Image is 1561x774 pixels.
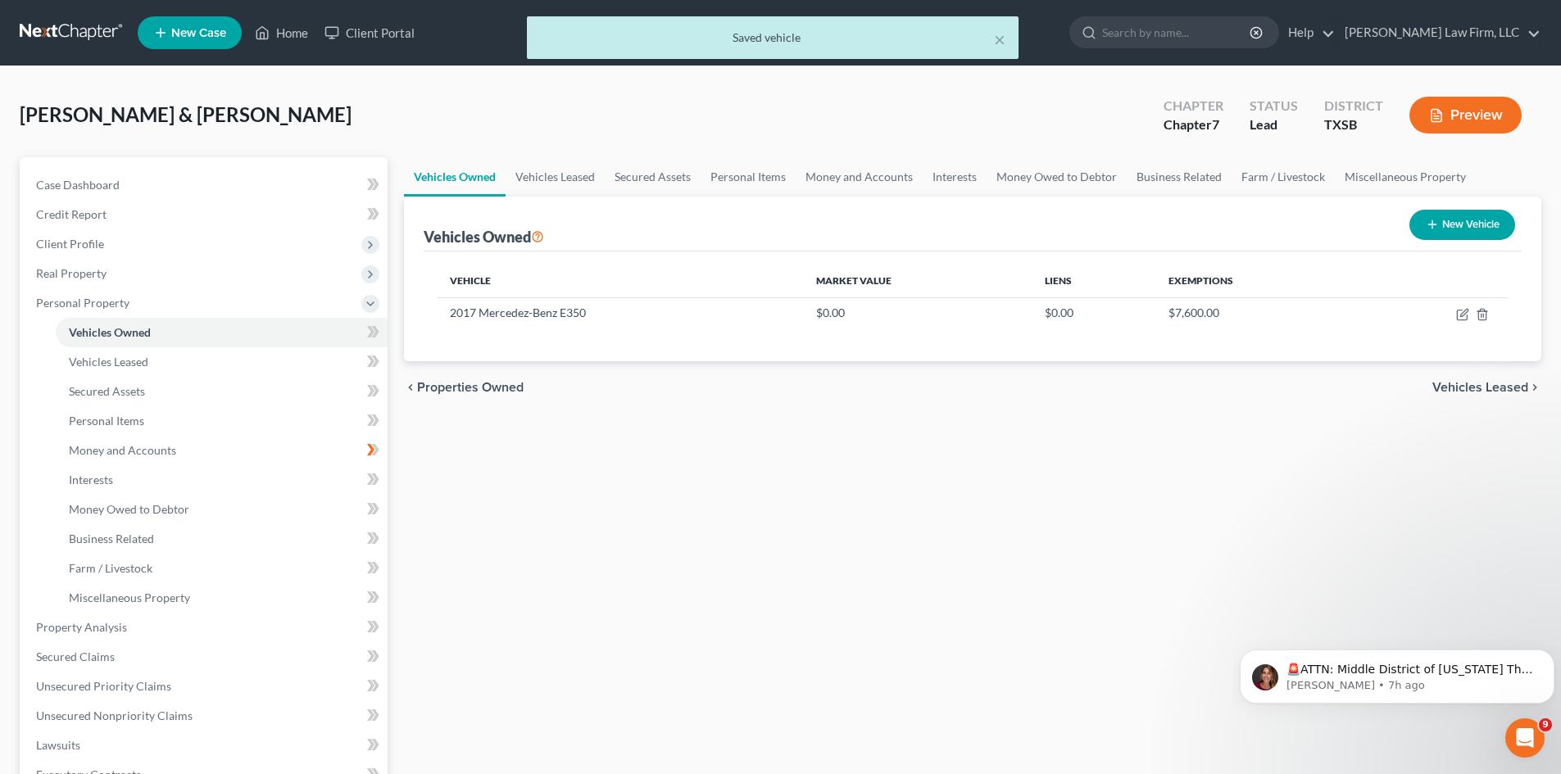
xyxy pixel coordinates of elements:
[437,265,802,297] th: Vehicle
[605,157,701,197] a: Secured Assets
[1409,97,1522,134] button: Preview
[1539,718,1552,731] span: 9
[56,554,388,583] a: Farm / Livestock
[1335,157,1476,197] a: Miscellaneous Property
[803,297,1032,328] td: $0.00
[1432,381,1541,394] button: Vehicles Leased chevron_right
[1505,718,1545,758] iframe: Intercom live chat
[56,436,388,465] a: Money and Accounts
[803,265,1032,297] th: Market Value
[56,465,388,495] a: Interests
[69,325,151,339] span: Vehicles Owned
[1032,265,1155,297] th: Liens
[36,650,115,663] span: Secured Claims
[36,207,107,221] span: Credit Report
[437,297,802,328] td: 2017 Mercedez-Benz E350
[36,620,127,634] span: Property Analysis
[540,29,1005,46] div: Saved vehicle
[1164,115,1223,134] div: Chapter
[1250,97,1298,115] div: Status
[417,381,524,394] span: Properties Owned
[1250,115,1298,134] div: Lead
[36,178,120,192] span: Case Dashboard
[404,157,506,197] a: Vehicles Owned
[1164,97,1223,115] div: Chapter
[1324,97,1383,115] div: District
[69,443,176,457] span: Money and Accounts
[23,613,388,642] a: Property Analysis
[1409,210,1515,240] button: New Vehicle
[506,157,605,197] a: Vehicles Leased
[1155,297,1360,328] td: $7,600.00
[56,495,388,524] a: Money Owed to Debtor
[69,502,189,516] span: Money Owed to Debtor
[69,384,145,398] span: Secured Assets
[69,591,190,604] span: Miscellaneous Property
[56,377,388,406] a: Secured Assets
[923,157,987,197] a: Interests
[36,708,193,722] span: Unsecured Nonpriority Claims
[69,561,152,575] span: Farm / Livestock
[994,29,1005,49] button: ×
[36,237,104,251] span: Client Profile
[69,414,144,428] span: Personal Items
[36,266,107,280] span: Real Property
[56,524,388,554] a: Business Related
[23,642,388,672] a: Secured Claims
[23,731,388,760] a: Lawsuits
[1233,615,1561,730] iframe: Intercom notifications message
[56,318,388,347] a: Vehicles Owned
[36,296,129,310] span: Personal Property
[23,701,388,731] a: Unsecured Nonpriority Claims
[404,381,417,394] i: chevron_left
[23,200,388,229] a: Credit Report
[1324,115,1383,134] div: TXSB
[20,102,352,126] span: [PERSON_NAME] & [PERSON_NAME]
[56,583,388,613] a: Miscellaneous Property
[23,672,388,701] a: Unsecured Priority Claims
[987,157,1127,197] a: Money Owed to Debtor
[56,347,388,377] a: Vehicles Leased
[1232,157,1335,197] a: Farm / Livestock
[404,381,524,394] button: chevron_left Properties Owned
[796,157,923,197] a: Money and Accounts
[36,679,171,693] span: Unsecured Priority Claims
[1032,297,1155,328] td: $0.00
[69,532,154,545] span: Business Related
[36,738,80,752] span: Lawsuits
[69,355,148,369] span: Vehicles Leased
[1127,157,1232,197] a: Business Related
[701,157,796,197] a: Personal Items
[424,227,544,247] div: Vehicles Owned
[1528,381,1541,394] i: chevron_right
[56,406,388,436] a: Personal Items
[1155,265,1360,297] th: Exemptions
[1432,381,1528,394] span: Vehicles Leased
[1212,116,1219,132] span: 7
[69,473,113,487] span: Interests
[23,170,388,200] a: Case Dashboard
